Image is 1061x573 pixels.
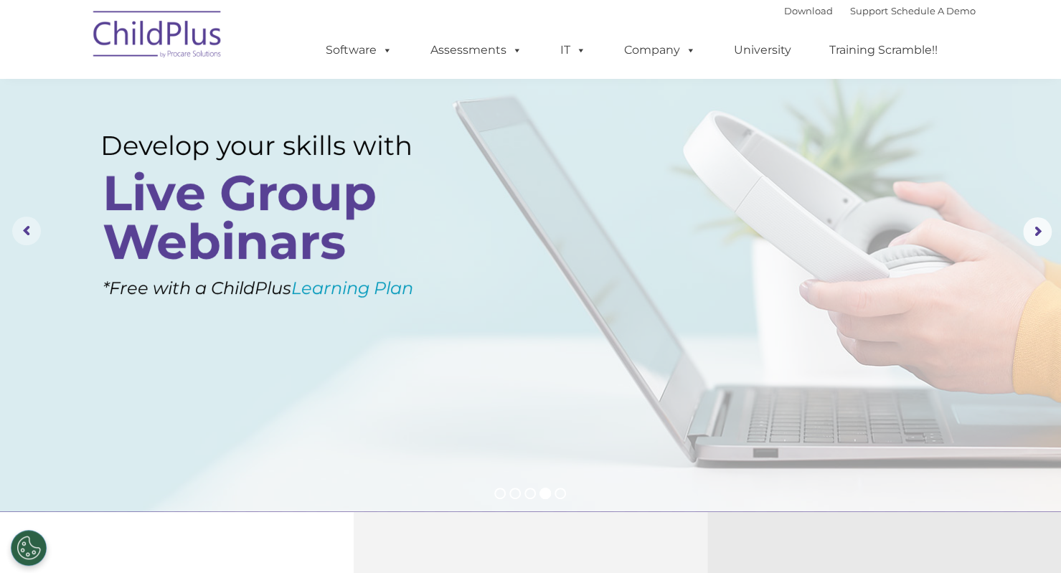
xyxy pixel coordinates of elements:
[784,5,976,16] font: |
[11,530,47,566] button: Cookies Settings
[199,95,243,105] span: Last name
[784,5,833,16] a: Download
[720,36,806,65] a: University
[891,5,976,16] a: Schedule A Demo
[86,1,230,72] img: ChildPlus by Procare Solutions
[416,36,537,65] a: Assessments
[546,36,600,65] a: IT
[850,5,888,16] a: Support
[103,273,477,304] rs-layer: *Free with a ChildPlus
[610,36,710,65] a: Company
[199,153,260,164] span: Phone number
[291,278,413,298] a: Learning Plan
[311,36,407,65] a: Software
[100,130,451,161] rs-layer: Develop your skills with
[103,169,448,266] rs-layer: Live Group Webinars
[815,36,952,65] a: Training Scramble!!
